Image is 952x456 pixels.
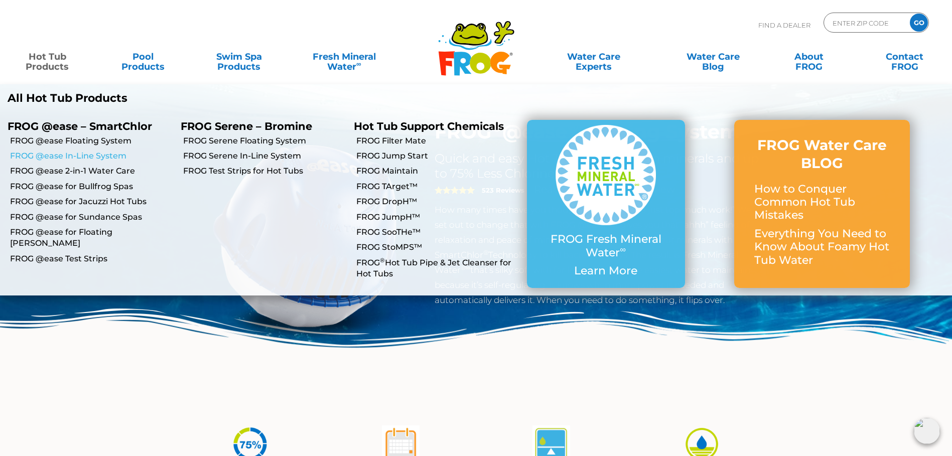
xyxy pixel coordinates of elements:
p: FROG @ease – SmartChlor [8,120,166,132]
a: Hot TubProducts [10,47,85,67]
p: Everything You Need to Know About Foamy Hot Tub Water [754,227,890,267]
sup: ∞ [356,60,361,68]
a: Hot Tub Support Chemicals [354,120,504,132]
sup: ® [380,256,385,264]
a: FROG®Hot Tub Pipe & Jet Cleanser for Hot Tubs [356,257,519,280]
h3: FROG Water Care BLOG [754,136,890,173]
input: Zip Code Form [832,16,899,30]
a: FROG @ease for Bullfrog Spas [10,181,173,192]
a: FROG JumpH™ [356,212,519,223]
a: Swim SpaProducts [202,47,277,67]
a: FROG @ease for Jacuzzi Hot Tubs [10,196,173,207]
a: FROG StoMPS™ [356,242,519,253]
a: Water CareBlog [675,47,750,67]
a: FROG @ease 2-in-1 Water Care [10,166,173,177]
a: FROG Water Care BLOG How to Conquer Common Hot Tub Mistakes Everything You Need to Know About Foa... [754,136,890,272]
a: PoolProducts [106,47,181,67]
input: GO [910,14,928,32]
sup: ∞ [620,244,626,254]
a: All Hot Tub Products [8,92,469,105]
a: FROG @ease In-Line System [10,150,173,162]
p: How to Conquer Common Hot Tub Mistakes [754,183,890,222]
a: FROG TArget™ [356,181,519,192]
a: FROG @ease for Floating [PERSON_NAME] [10,227,173,249]
a: Water CareExperts [533,47,654,67]
a: FROG DropH™ [356,196,519,207]
a: FROG Maintain [356,166,519,177]
a: FROG Jump Start [356,150,519,162]
img: openIcon [914,418,940,444]
a: FROG Serene Floating System [183,135,346,146]
p: FROG Serene – Bromine [181,120,339,132]
p: FROG Fresh Mineral Water [547,233,665,259]
a: FROG Filter Mate [356,135,519,146]
a: Fresh MineralWater∞ [298,47,391,67]
a: FROG Serene In-Line System [183,150,346,162]
a: FROG Fresh Mineral Water∞ Learn More [547,125,665,282]
a: FROG SooTHe™ [356,227,519,238]
a: FROG @ease Floating System [10,135,173,146]
a: AboutFROG [771,47,846,67]
p: Find A Dealer [758,13,810,38]
p: Learn More [547,264,665,277]
a: FROG @ease for Sundance Spas [10,212,173,223]
a: ContactFROG [867,47,942,67]
a: FROG @ease Test Strips [10,253,173,264]
a: FROG Test Strips for Hot Tubs [183,166,346,177]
